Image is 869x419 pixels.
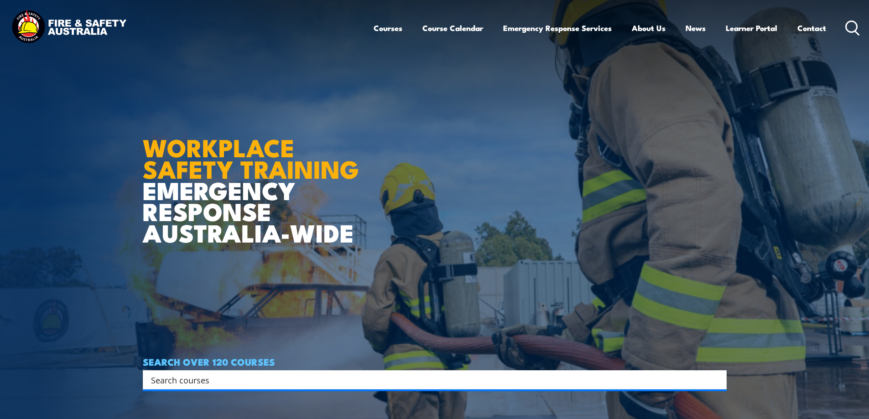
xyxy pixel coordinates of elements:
[151,373,707,387] input: Search input
[143,114,366,243] h1: EMERGENCY RESPONSE AUSTRALIA-WIDE
[153,373,708,386] form: Search form
[726,16,777,40] a: Learner Portal
[632,16,666,40] a: About Us
[143,357,727,367] h4: SEARCH OVER 120 COURSES
[143,128,359,187] strong: WORKPLACE SAFETY TRAINING
[797,16,826,40] a: Contact
[503,16,612,40] a: Emergency Response Services
[422,16,483,40] a: Course Calendar
[374,16,402,40] a: Courses
[711,373,723,386] button: Search magnifier button
[686,16,706,40] a: News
